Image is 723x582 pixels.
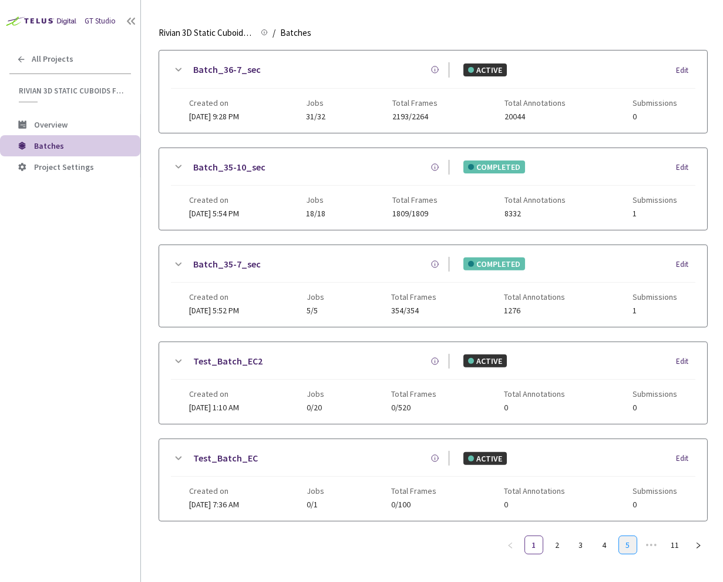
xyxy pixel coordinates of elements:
div: ACTIVE [463,63,507,76]
span: 0 [504,500,565,509]
div: Edit [676,356,695,367]
span: Total Annotations [505,195,566,205]
li: 4 [595,536,614,554]
span: 0 [504,403,565,412]
span: Created on [189,486,239,496]
span: Submissions [633,389,677,399]
a: Batch_35-7_sec [193,257,261,272]
span: 0 [633,403,677,412]
div: Test_Batch_EC2ACTIVEEditCreated on[DATE] 1:10 AMJobs0/20Total Frames0/520Total Annotations0Submis... [159,342,707,424]
span: 0 [633,112,677,121]
li: 1 [524,536,543,554]
div: COMPLETED [463,160,525,173]
div: Edit [676,65,695,76]
span: 354/354 [391,306,436,315]
div: Edit [676,162,695,173]
li: 2 [548,536,567,554]
span: 0/100 [391,500,436,509]
div: Batch_36-7_secACTIVEEditCreated on[DATE] 9:28 PMJobs31/32Total Frames2193/2264Total Annotations20... [159,51,707,132]
div: Batch_35-10_secCOMPLETEDEditCreated on[DATE] 5:54 PMJobs18/18Total Frames1809/1809Total Annotatio... [159,148,707,230]
span: Rivian 3D Static Cuboids fixed[2024-25] [159,26,254,40]
span: Submissions [633,195,677,205]
span: 18/18 [306,209,325,218]
a: 2 [549,536,566,554]
span: Jobs [307,292,324,302]
span: Jobs [307,389,324,399]
a: Batch_35-10_sec [193,160,265,175]
span: Total Frames [391,486,436,496]
span: Batches [34,141,64,151]
span: Created on [189,98,239,108]
span: Total Annotations [504,292,565,302]
span: ••• [642,536,661,554]
a: Test_Batch_EC [193,451,258,466]
div: ACTIVE [463,354,507,367]
span: 20044 [505,112,566,121]
span: 1 [633,306,677,315]
a: 5 [619,536,637,554]
span: Total Frames [391,292,436,302]
span: 5/5 [307,306,324,315]
span: left [507,542,514,549]
span: Submissions [633,486,677,496]
div: Edit [676,259,695,270]
button: right [689,536,708,554]
span: Submissions [633,98,677,108]
span: Created on [189,292,239,302]
span: Rivian 3D Static Cuboids fixed[2024-25] [19,86,124,96]
div: Test_Batch_ECACTIVEEditCreated on[DATE] 7:36 AMJobs0/1Total Frames0/100Total Annotations0Submissi... [159,439,707,521]
span: Total Frames [391,389,436,399]
span: right [695,542,702,549]
span: [DATE] 7:36 AM [189,499,239,510]
span: 0 [633,500,677,509]
span: Jobs [306,98,325,108]
span: All Projects [32,54,73,64]
span: Total Annotations [505,98,566,108]
span: Created on [189,389,239,399]
span: Created on [189,195,239,205]
div: ACTIVE [463,452,507,465]
div: GT Studio [85,15,116,27]
a: 3 [572,536,590,554]
span: [DATE] 5:54 PM [189,208,239,219]
li: / [273,26,275,40]
span: 0/20 [307,403,324,412]
span: 31/32 [306,112,325,121]
span: Project Settings [34,162,94,172]
span: [DATE] 9:28 PM [189,111,239,122]
span: Total Annotations [504,486,565,496]
span: [DATE] 1:10 AM [189,402,239,413]
li: Next Page [689,536,708,554]
span: Jobs [307,486,324,496]
button: left [501,536,520,554]
li: Next 5 Pages [642,536,661,554]
span: Submissions [633,292,677,302]
a: 11 [666,536,684,554]
span: Total Annotations [504,389,565,399]
div: Edit [676,453,695,464]
li: 3 [571,536,590,554]
span: Batches [280,26,311,40]
span: Overview [34,119,68,130]
span: 1809/1809 [392,209,438,218]
div: Batch_35-7_secCOMPLETEDEditCreated on[DATE] 5:52 PMJobs5/5Total Frames354/354Total Annotations127... [159,245,707,327]
span: [DATE] 5:52 PM [189,305,239,316]
li: 11 [665,536,684,554]
span: 0/1 [307,500,324,509]
a: 4 [596,536,613,554]
div: COMPLETED [463,257,525,270]
span: 1276 [504,306,565,315]
li: 5 [618,536,637,554]
a: 1 [525,536,543,554]
span: 8332 [505,209,566,218]
span: Jobs [306,195,325,205]
span: 1 [633,209,677,218]
li: Previous Page [501,536,520,554]
a: Batch_36-7_sec [193,62,261,77]
span: 0/520 [391,403,436,412]
a: Test_Batch_EC2 [193,354,263,369]
span: Total Frames [392,98,438,108]
span: 2193/2264 [392,112,438,121]
span: Total Frames [392,195,438,205]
